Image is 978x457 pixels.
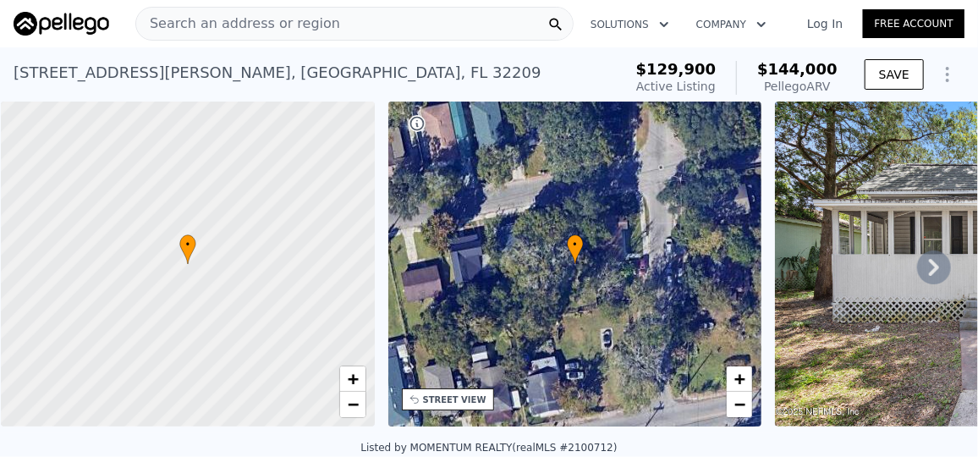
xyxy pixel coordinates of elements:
a: Zoom in [340,366,365,392]
img: Pellego [14,12,109,36]
a: Zoom in [727,366,752,392]
div: Listed by MOMENTUM REALTY (realMLS #2100712) [360,442,617,454]
span: $144,000 [757,60,838,78]
a: Zoom out [340,392,365,417]
div: • [567,234,584,264]
span: − [734,394,745,415]
button: Show Options [931,58,964,91]
span: − [347,394,358,415]
div: • [179,234,196,264]
span: Active Listing [636,80,716,93]
button: Solutions [577,9,683,40]
span: • [179,237,196,252]
span: $129,900 [636,60,717,78]
span: Search an address or region [136,14,340,34]
span: • [567,237,584,252]
span: + [734,368,745,389]
div: STREET VIEW [423,394,486,406]
button: SAVE [865,59,924,90]
div: Pellego ARV [757,78,838,95]
a: Zoom out [727,392,752,417]
button: Company [683,9,780,40]
span: + [347,368,358,389]
a: Free Account [863,9,964,38]
a: Log In [787,15,863,32]
div: [STREET_ADDRESS][PERSON_NAME] , [GEOGRAPHIC_DATA] , FL 32209 [14,61,541,85]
